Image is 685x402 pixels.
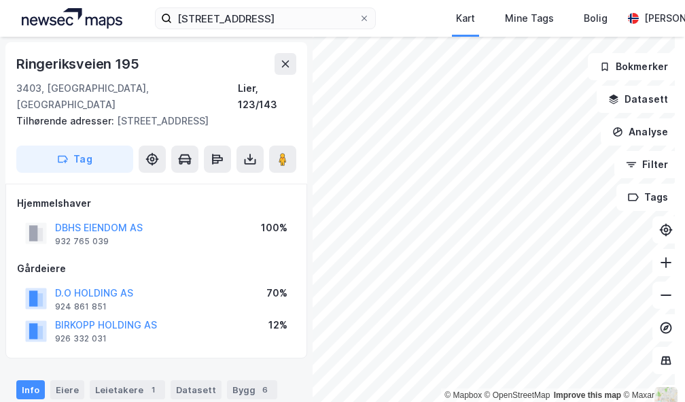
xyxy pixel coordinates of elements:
[597,86,680,113] button: Datasett
[505,10,554,27] div: Mine Tags
[617,337,685,402] div: Kontrollprogram for chat
[17,195,296,212] div: Hjemmelshaver
[258,383,272,397] div: 6
[16,53,141,75] div: Ringeriksveien 195
[268,317,287,333] div: 12%
[55,301,107,312] div: 924 861 851
[55,333,107,344] div: 926 332 031
[16,80,238,113] div: 3403, [GEOGRAPHIC_DATA], [GEOGRAPHIC_DATA]
[601,118,680,146] button: Analyse
[146,383,160,397] div: 1
[16,380,45,399] div: Info
[16,115,117,127] span: Tilhørende adresser:
[456,10,475,27] div: Kart
[238,80,296,113] div: Lier, 123/143
[261,220,287,236] div: 100%
[584,10,608,27] div: Bolig
[616,184,680,211] button: Tags
[554,390,621,400] a: Improve this map
[617,337,685,402] iframe: Chat Widget
[22,8,122,29] img: logo.a4113a55bc3d86da70a041830d287a7e.svg
[485,390,550,400] a: OpenStreetMap
[16,146,133,173] button: Tag
[171,380,222,399] div: Datasett
[588,53,680,80] button: Bokmerker
[50,380,84,399] div: Eiere
[172,8,359,29] input: Søk på adresse, matrikkel, gårdeiere, leietakere eller personer
[90,380,165,399] div: Leietakere
[17,261,296,277] div: Gårdeiere
[444,390,482,400] a: Mapbox
[227,380,277,399] div: Bygg
[614,151,680,178] button: Filter
[266,285,287,301] div: 70%
[16,113,285,129] div: [STREET_ADDRESS]
[55,236,109,247] div: 932 765 039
